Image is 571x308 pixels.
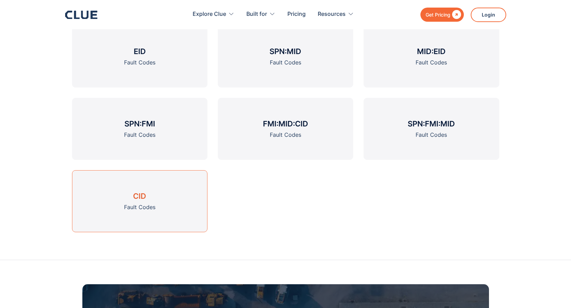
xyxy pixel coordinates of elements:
h3: FMI:MID:CID [263,119,308,129]
div: Fault Codes [124,58,155,67]
div: Fault Codes [416,131,447,139]
h3: MID:EID [417,46,446,57]
div: Resources [318,3,354,25]
a: Get Pricing [420,8,464,22]
h3: EID [134,46,146,57]
div: Resources [318,3,346,25]
div: Get Pricing [426,10,450,19]
a: MID:EIDFault Codes [364,25,499,88]
div: Fault Codes [270,58,301,67]
div: Fault Codes [416,58,447,67]
h3: SPN:MID [269,46,301,57]
div: Built for [246,3,267,25]
div: Built for [246,3,275,25]
div: Fault Codes [124,131,155,139]
a: EIDFault Codes [72,25,207,88]
h3: CID [133,191,146,201]
a: SPN:FMIFault Codes [72,98,207,160]
div:  [450,10,461,19]
h3: SPN:FMI:MID [408,119,455,129]
a: SPN:MIDFault Codes [218,25,353,88]
div: Fault Codes [270,131,301,139]
a: Pricing [287,3,306,25]
div: Fault Codes [124,203,155,212]
a: CIDFault Codes [72,170,207,232]
a: FMI:MID:CIDFault Codes [218,98,353,160]
div: Explore Clue [193,3,234,25]
a: SPN:FMI:MIDFault Codes [364,98,499,160]
h3: SPN:FMI [124,119,155,129]
div: Explore Clue [193,3,226,25]
a: Login [471,8,506,22]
